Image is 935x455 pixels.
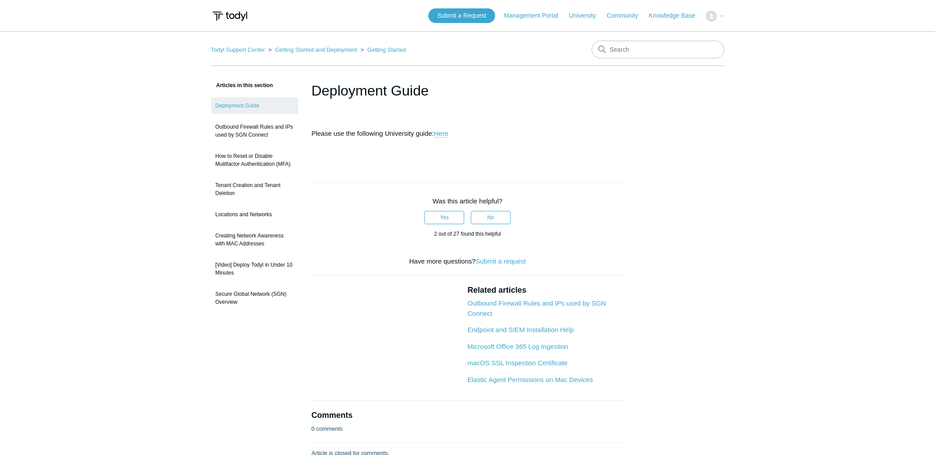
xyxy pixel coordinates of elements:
a: Getting Started [367,46,406,53]
a: [Video] Deploy Todyl in Under 10 Minutes [211,256,298,281]
a: Management Portal [504,11,567,20]
a: Elastic Agent Permissions on Mac Devices [467,376,593,383]
a: Secure Global Network (SGN) Overview [211,286,298,310]
a: Creating Network Awareness with MAC Addresses [211,227,298,252]
a: Outbound Firewall Rules and IPs used by SGN Connect [467,299,606,317]
a: Knowledge Base [649,11,704,20]
button: This article was not helpful [471,211,511,224]
img: Todyl Support Center Help Center home page [211,8,249,24]
a: Here [434,130,449,138]
a: Submit a request [476,257,526,265]
li: Getting Started and Deployment [266,46,359,53]
p: Please use the following University guide: [312,128,624,139]
a: University [569,11,604,20]
a: Todyl Support Center [211,46,265,53]
a: Microsoft Office 365 Log Ingestion [467,343,568,350]
a: Locations and Networks [211,206,298,223]
p: 0 comments [312,424,343,433]
span: Articles in this section [211,82,273,88]
h1: Deployment Guide [312,80,624,101]
a: Tenant Creation and Tenant Deletion [211,177,298,202]
a: How to Reset or Disable Multifactor Authentication (MFA) [211,148,298,172]
a: Endpoint and SIEM Installation Help [467,326,573,333]
li: Todyl Support Center [211,46,267,53]
span: Was this article helpful? [433,197,503,205]
a: Submit a Request [428,8,495,23]
input: Search [592,41,724,58]
a: Community [607,11,647,20]
a: Deployment Guide [211,97,298,114]
div: Have more questions? [312,256,624,267]
a: macOS SSL Inspection Certificate [467,359,567,367]
h2: Related articles [467,284,623,296]
span: 2 out of 27 found this helpful [434,231,501,237]
h2: Comments [312,409,624,421]
a: Outbound Firewall Rules and IPs used by SGN Connect [211,119,298,143]
a: Getting Started and Deployment [275,46,357,53]
li: Getting Started [359,46,406,53]
button: This article was helpful [424,211,464,224]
